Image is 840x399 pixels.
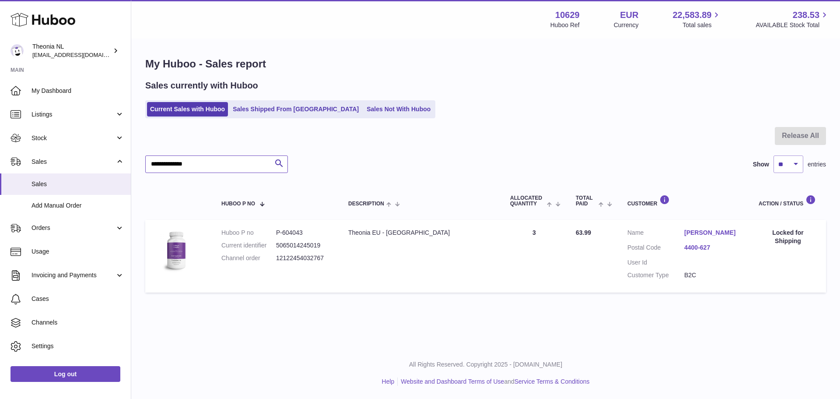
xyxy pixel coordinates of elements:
span: [EMAIL_ADDRESS][DOMAIN_NAME] [32,51,129,58]
a: Service Terms & Conditions [514,378,590,385]
div: Theonia EU - [GEOGRAPHIC_DATA] [348,229,493,237]
li: and [398,378,589,386]
span: Invoicing and Payments [31,271,115,279]
a: Sales Not With Huboo [364,102,434,117]
img: info@wholesomegoods.eu [10,44,24,57]
span: Huboo P no [221,201,255,207]
div: Locked for Shipping [759,229,817,245]
span: entries [808,160,826,169]
span: Sales [31,158,115,166]
dt: User Id [627,258,684,267]
span: Total sales [682,21,721,29]
span: 22,583.89 [672,9,711,21]
label: Show [753,160,769,169]
div: Customer [627,195,741,207]
a: Sales Shipped From [GEOGRAPHIC_DATA] [230,102,362,117]
a: Current Sales with Huboo [147,102,228,117]
td: 3 [501,220,567,293]
dt: Channel order [221,254,276,262]
span: My Dashboard [31,87,124,95]
span: Stock [31,134,115,142]
dd: 12122454032767 [276,254,331,262]
span: Orders [31,224,115,232]
a: Log out [10,366,120,382]
span: Listings [31,110,115,119]
div: Action / Status [759,195,817,207]
dt: Postal Code [627,244,684,254]
div: Theonia NL [32,42,111,59]
dt: Huboo P no [221,229,276,237]
a: Help [382,378,395,385]
span: ALLOCATED Quantity [510,195,545,207]
span: Cases [31,295,124,303]
span: Channels [31,318,124,327]
strong: 10629 [555,9,580,21]
dt: Customer Type [627,271,684,279]
span: AVAILABLE Stock Total [756,21,829,29]
span: Usage [31,247,124,256]
span: Total paid [576,195,596,207]
a: 22,583.89 Total sales [672,9,721,29]
span: Settings [31,342,124,350]
a: [PERSON_NAME] [684,229,741,237]
dt: Current identifier [221,241,276,250]
span: 63.99 [576,229,591,236]
div: Currency [614,21,639,29]
div: Huboo Ref [550,21,580,29]
a: 238.53 AVAILABLE Stock Total [756,9,829,29]
span: Description [348,201,384,207]
p: All Rights Reserved. Copyright 2025 - [DOMAIN_NAME] [138,360,833,369]
a: Website and Dashboard Terms of Use [401,378,504,385]
span: Sales [31,180,124,188]
span: Add Manual Order [31,201,124,210]
h1: My Huboo - Sales report [145,57,826,71]
img: 106291725893172.jpg [154,229,198,272]
a: 4400-627 [684,244,741,252]
dd: B2C [684,271,741,279]
dd: 5065014245019 [276,241,331,250]
span: 238.53 [793,9,819,21]
dt: Name [627,229,684,239]
dd: P-604043 [276,229,331,237]
strong: EUR [620,9,638,21]
h2: Sales currently with Huboo [145,80,258,92]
